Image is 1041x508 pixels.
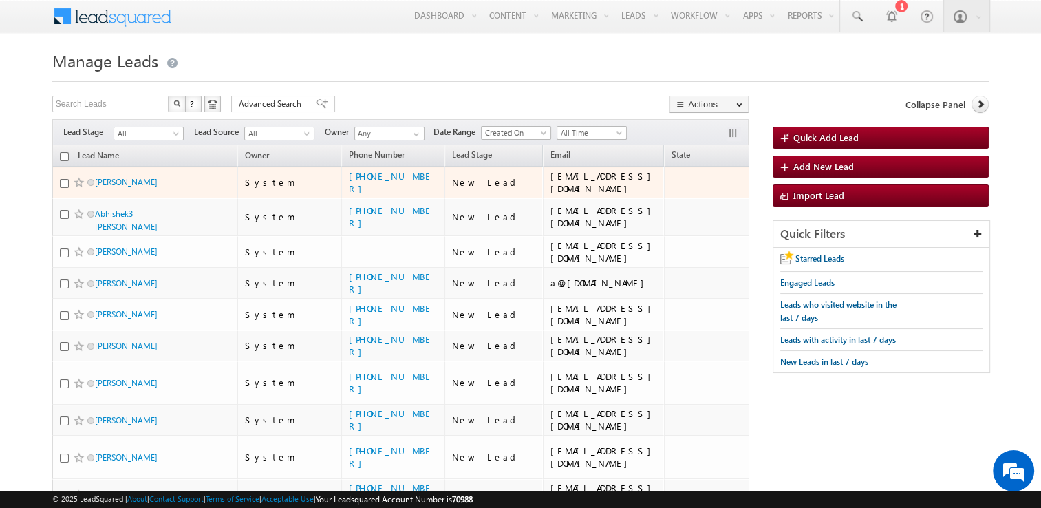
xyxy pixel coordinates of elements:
span: Your Leadsquared Account Number is [316,494,473,505]
span: Owner [325,126,354,138]
a: [PERSON_NAME] [95,415,158,425]
div: [EMAIL_ADDRESS][DOMAIN_NAME] [550,408,658,432]
span: Lead Source [194,126,244,138]
div: New Lead [452,339,537,352]
a: Terms of Service [206,494,259,503]
span: State [672,149,690,160]
div: [EMAIL_ADDRESS][DOMAIN_NAME] [550,204,658,229]
span: All [245,127,310,140]
input: Check all records [60,152,69,161]
em: Submit [202,399,250,418]
a: All [114,127,184,140]
a: [PHONE_NUMBER] [349,445,433,469]
a: [PERSON_NAME] [95,246,158,257]
div: [EMAIL_ADDRESS][DOMAIN_NAME] [550,302,658,327]
div: System [245,308,335,321]
span: All Time [557,127,623,139]
div: New Lead [452,488,537,500]
input: Type to Search [354,127,425,140]
a: [PHONE_NUMBER] [349,482,433,506]
span: Import Lead [793,189,844,201]
a: Abhishek3 [PERSON_NAME] [95,209,158,232]
div: System [245,414,335,426]
div: New Lead [452,277,537,289]
span: 70988 [452,494,473,505]
a: State [665,147,697,165]
div: New Lead [452,246,537,258]
a: Lead Name [71,148,126,166]
div: New Lead [452,377,537,389]
a: [PERSON_NAME] [95,177,158,187]
span: Starred Leads [795,253,844,264]
a: Lead Stage [445,147,499,165]
div: Minimize live chat window [226,7,259,40]
span: Phone Number [349,149,405,160]
span: Manage Leads [52,50,158,72]
span: Owner [245,150,269,160]
img: d_60004797649_company_0_60004797649 [23,72,58,90]
div: System [245,246,335,258]
a: Phone Number [342,147,411,165]
div: [EMAIL_ADDRESS][DOMAIN_NAME] [550,333,658,358]
span: Collapse Panel [905,98,965,111]
div: [EMAIL_ADDRESS][DOMAIN_NAME] [550,482,658,507]
span: Add New Lead [793,160,854,172]
div: Leave a message [72,72,231,90]
a: [PERSON_NAME] [95,341,158,351]
a: [PERSON_NAME] [95,309,158,319]
a: Acceptable Use [261,494,314,503]
span: © 2025 LeadSquared | | | | | [52,493,473,506]
span: Lead Stage [63,126,114,138]
a: [PERSON_NAME] [95,278,158,288]
span: Quick Add Lead [793,131,859,143]
div: System [245,488,335,500]
a: [PHONE_NUMBER] [349,271,433,295]
div: System [245,277,335,289]
a: About [127,494,147,503]
div: System [245,176,335,189]
span: Leads with activity in last 7 days [780,335,896,345]
a: [PERSON_NAME] [95,489,158,500]
a: All Time [557,126,627,140]
span: Leads who visited website in the last 7 days [780,299,897,323]
div: [EMAIL_ADDRESS][DOMAIN_NAME] [550,240,658,264]
a: Contact Support [149,494,204,503]
div: [EMAIL_ADDRESS][DOMAIN_NAME] [550,445,658,469]
a: [PHONE_NUMBER] [349,170,433,194]
img: Search [173,100,180,107]
span: All [114,127,180,140]
a: [PHONE_NUMBER] [349,302,433,326]
a: [PERSON_NAME] [95,452,158,463]
span: Email [550,149,570,160]
span: Advanced Search [239,98,305,110]
a: Email [544,147,577,165]
div: Quick Filters [773,221,989,248]
button: Actions [669,96,749,113]
a: All [244,127,314,140]
div: System [245,377,335,389]
textarea: Type your message and click 'Submit' [18,127,251,388]
div: System [245,339,335,352]
div: System [245,211,335,223]
span: Lead Stage [452,149,492,160]
a: Show All Items [406,127,423,141]
span: ? [190,98,196,109]
a: [PHONE_NUMBER] [349,408,433,432]
div: New Lead [452,211,537,223]
a: [PHONE_NUMBER] [349,333,433,357]
span: Engaged Leads [780,277,835,288]
div: New Lead [452,451,537,463]
div: New Lead [452,308,537,321]
a: [PHONE_NUMBER] [349,204,433,229]
span: Created On [482,127,547,139]
button: ? [185,96,202,112]
div: New Lead [452,176,537,189]
div: [EMAIL_ADDRESS][DOMAIN_NAME] [550,170,658,195]
div: System [245,451,335,463]
a: [PERSON_NAME] [95,378,158,388]
span: Date Range [433,126,481,138]
div: a@[DOMAIN_NAME] [550,277,658,289]
a: [PHONE_NUMBER] [349,370,433,394]
div: New Lead [452,414,537,426]
span: New Leads in last 7 days [780,357,868,367]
